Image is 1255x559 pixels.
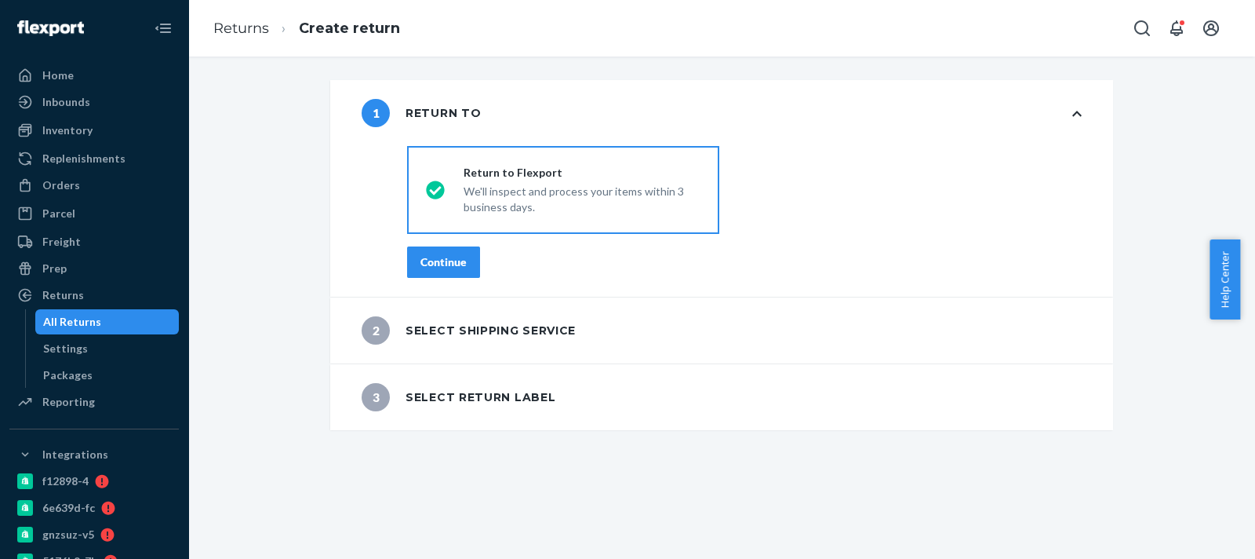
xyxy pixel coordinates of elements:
[43,367,93,383] div: Packages
[42,473,89,489] div: f12898-4
[42,68,74,83] div: Home
[42,394,95,410] div: Reporting
[42,261,67,276] div: Prep
[9,146,179,171] a: Replenishments
[42,206,75,221] div: Parcel
[9,63,179,88] a: Home
[42,287,84,303] div: Returns
[362,383,555,411] div: Select return label
[362,316,390,345] span: 2
[9,283,179,308] a: Returns
[1126,13,1158,44] button: Open Search Box
[362,383,390,411] span: 3
[9,495,179,521] a: 6e639d-fc
[42,447,108,462] div: Integrations
[42,94,90,110] div: Inbounds
[9,256,179,281] a: Prep
[147,13,179,44] button: Close Navigation
[35,363,180,388] a: Packages
[9,118,179,143] a: Inventory
[42,151,125,166] div: Replenishments
[42,527,94,543] div: gnzsuz-v5
[213,20,269,37] a: Returns
[43,314,101,330] div: All Returns
[43,341,88,356] div: Settings
[42,500,95,516] div: 6e639d-fc
[1161,13,1192,44] button: Open notifications
[42,122,93,138] div: Inventory
[299,20,400,37] a: Create return
[464,165,700,181] div: Return to Flexport
[9,173,179,198] a: Orders
[35,336,180,361] a: Settings
[362,316,576,345] div: Select shipping service
[201,5,413,52] ol: breadcrumbs
[9,201,179,226] a: Parcel
[362,99,390,127] span: 1
[9,90,179,115] a: Inbounds
[1210,239,1240,320] button: Help Center
[1195,13,1227,44] button: Open account menu
[9,389,179,415] a: Reporting
[42,234,81,250] div: Freight
[420,254,467,270] div: Continue
[464,181,700,215] div: We'll inspect and process your items within 3 business days.
[9,522,179,547] a: gnzsuz-v5
[407,247,480,278] button: Continue
[17,20,84,36] img: Flexport logo
[9,469,179,494] a: f12898-4
[362,99,481,127] div: Return to
[42,177,80,193] div: Orders
[9,442,179,467] button: Integrations
[35,309,180,334] a: All Returns
[9,229,179,254] a: Freight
